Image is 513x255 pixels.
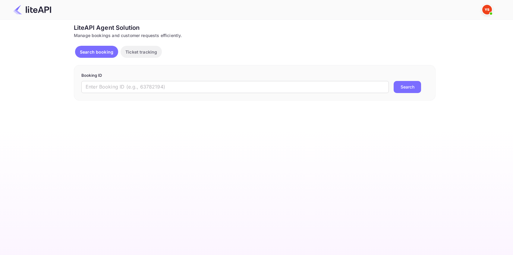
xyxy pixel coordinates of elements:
img: Yandex Support [482,5,492,14]
input: Enter Booking ID (e.g., 63782194) [81,81,389,93]
div: Manage bookings and customer requests efficiently. [74,32,436,39]
p: Booking ID [81,73,428,79]
div: LiteAPI Agent Solution [74,23,436,32]
p: Search booking [80,49,113,55]
p: Ticket tracking [125,49,157,55]
img: LiteAPI Logo [13,5,51,14]
button: Search [394,81,421,93]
